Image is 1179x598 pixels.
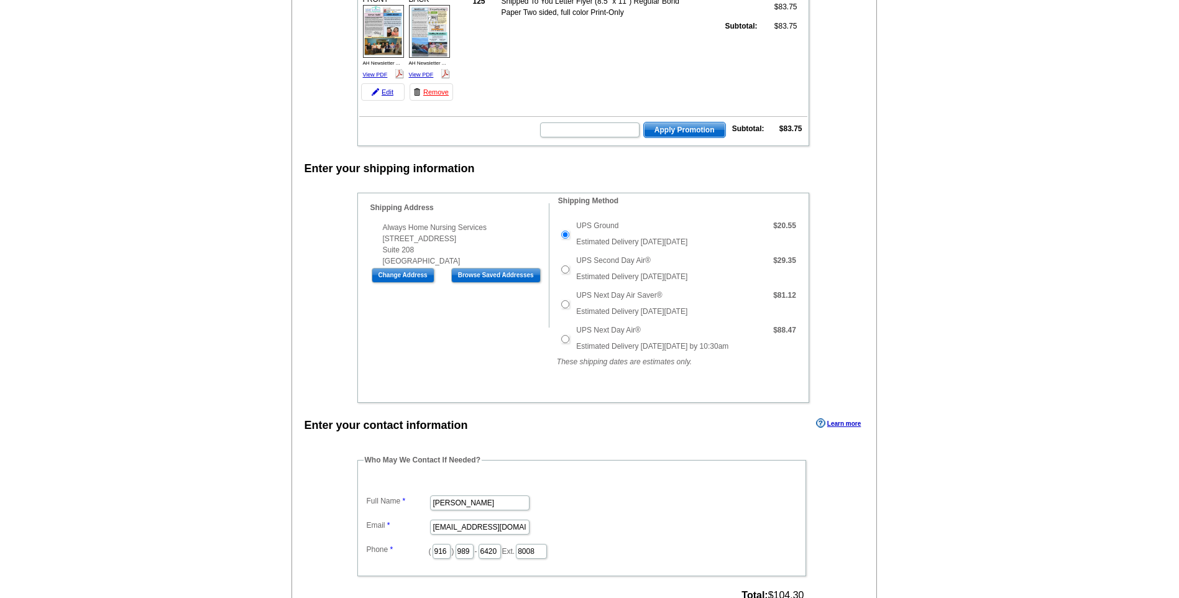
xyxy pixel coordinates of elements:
span: Estimated Delivery [DATE][DATE] [576,237,687,246]
label: Email [367,520,429,531]
input: Change Address [372,268,434,283]
div: Enter your shipping information [305,160,475,177]
span: AH Newsletter ... [409,60,446,66]
div: Enter your contact information [305,417,468,434]
span: Estimated Delivery [DATE][DATE] [576,307,687,316]
label: UPS Ground [576,220,618,231]
dd: ( ) - Ext. [364,541,800,560]
img: trashcan-icon.gif [413,88,421,96]
span: Estimated Delivery [DATE][DATE] by 10:30am [576,342,728,351]
em: These shipping dates are estimates only. [557,357,692,366]
img: small-thumb.jpg [409,5,450,58]
strong: Subtotal: [725,22,758,30]
legend: Who May We Contact If Needed? [364,454,482,466]
h4: Shipping Address [370,203,549,212]
span: Apply Promotion [644,122,725,137]
iframe: LiveChat chat widget [930,309,1179,598]
button: Apply Promotion [643,122,726,138]
strong: $81.12 [773,291,796,300]
span: AH Newsletter ... [363,60,400,66]
a: Edit [361,83,405,101]
label: Full Name [367,495,429,507]
label: UPS Second Day Air® [576,255,651,266]
a: View PDF [363,71,388,78]
a: Learn more [816,418,861,428]
strong: $88.47 [773,326,796,334]
label: Phone [367,544,429,555]
img: pencil-icon.gif [372,88,379,96]
img: pdf_logo.png [395,69,404,78]
input: Browse Saved Addresses [451,268,541,283]
a: View PDF [409,71,434,78]
strong: $20.55 [773,221,796,230]
td: $83.75 [759,20,798,32]
div: Always Home Nursing Services [STREET_ADDRESS] Suite 208 [GEOGRAPHIC_DATA] [370,222,549,267]
label: UPS Next Day Air® [576,324,641,336]
a: Remove [410,83,453,101]
strong: $83.75 [779,124,802,133]
strong: $29.35 [773,256,796,265]
span: Estimated Delivery [DATE][DATE] [576,272,687,281]
label: UPS Next Day Air Saver® [576,290,662,301]
strong: Subtotal: [732,124,764,133]
img: pdf_logo.png [441,69,450,78]
legend: Shipping Method [557,195,620,206]
img: small-thumb.jpg [363,5,404,58]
